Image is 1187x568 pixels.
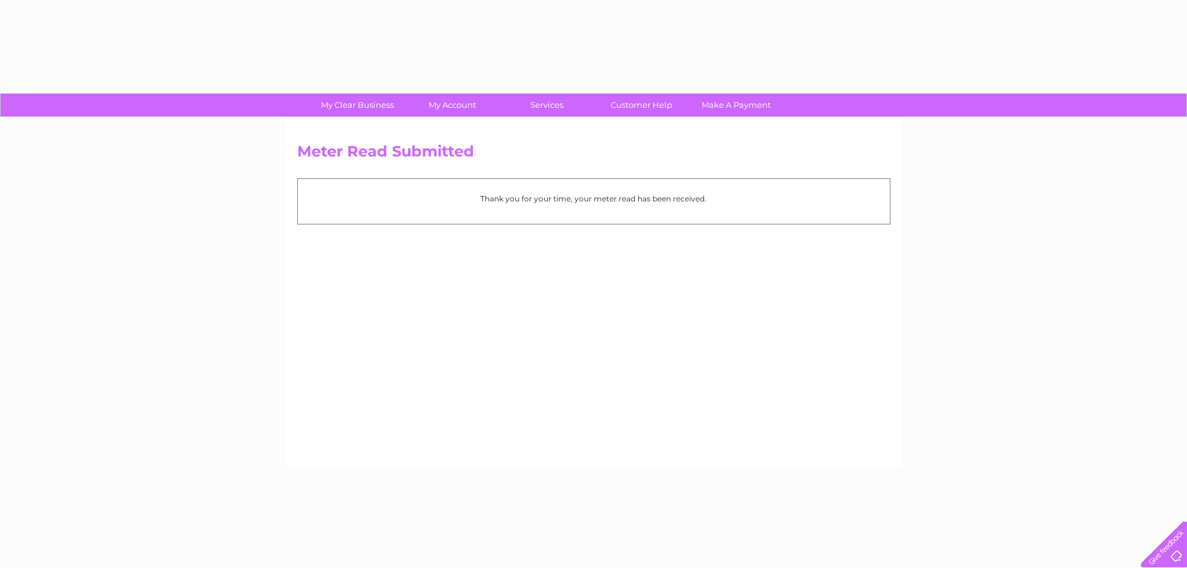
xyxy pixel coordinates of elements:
[495,94,598,117] a: Services
[401,94,503,117] a: My Account
[590,94,693,117] a: Customer Help
[304,193,884,205] p: Thank you for your time, your meter read has been received.
[685,94,788,117] a: Make A Payment
[297,143,890,166] h2: Meter Read Submitted
[306,94,409,117] a: My Clear Business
